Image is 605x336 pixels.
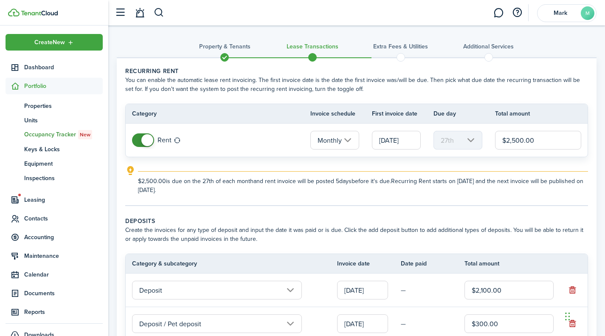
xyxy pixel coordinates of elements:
a: Dashboard [6,59,103,76]
button: Remove deposit [566,284,578,296]
img: TenantCloud [21,11,58,16]
span: New [80,131,90,138]
td: — [401,284,464,297]
th: Invoice schedule [310,109,372,118]
button: Open menu [6,34,103,51]
h3: Extra fees & Utilities [373,42,428,51]
span: Calendar [24,270,103,279]
input: 0.00 [464,314,554,333]
th: Date paid [401,259,464,268]
h3: Property & Tenants [199,42,250,51]
span: Units [24,116,103,125]
button: Search [154,6,164,20]
button: Open resource center [510,6,524,20]
input: mm/dd/yyyy [337,314,388,333]
wizard-step-header-description: Create the invoices for any type of deposit and input the date it was paid or is due. Click the a... [125,226,588,243]
span: Inspections [24,174,103,183]
wizard-step-header-description: You can enable the automatic lease rent invoicing. The first invoice date is the date the first i... [125,76,588,93]
span: Dashboard [24,63,103,72]
div: Drag [565,304,570,329]
input: mm/dd/yyyy [337,281,388,299]
th: First invoice date [372,109,433,118]
wizard-step-header-title: Recurring rent [125,67,588,76]
a: Units [6,113,103,127]
span: Portfolio [24,82,103,90]
span: Reports [24,308,103,316]
img: TenantCloud [8,8,20,17]
avatar-text: M [581,6,594,20]
span: Mark [543,10,577,16]
h3: Additional Services [463,42,514,51]
a: Messaging [490,2,507,24]
th: Category [126,109,310,118]
a: Inspections [6,171,103,185]
th: Total amount [464,259,566,268]
span: Accounting [24,233,103,242]
a: Notifications [132,2,148,24]
span: Keys & Locks [24,145,103,154]
th: Category & subcategory [126,259,337,268]
td: — [401,317,464,330]
input: 0.00 [464,281,554,299]
a: Properties [6,99,103,113]
span: Occupancy Tracker [24,130,103,139]
i: outline [125,166,136,176]
span: Equipment [24,159,103,168]
a: Keys & Locks [6,142,103,156]
input: 0.00 [495,131,581,150]
a: Reports [6,304,103,320]
input: mm/dd/yyyy [372,131,421,150]
explanation-description: $2,500.00 is due on the 27th of each month and rent invoice will be posted 5 days before it's due... [138,177,588,195]
a: Equipment [6,156,103,171]
button: Open sidebar [112,5,128,21]
th: Invoice date [337,259,401,268]
span: Properties [24,102,103,110]
th: Due day [433,109,495,118]
wizard-step-header-title: Deposits [125,217,588,226]
span: Leasing [24,195,103,204]
th: Total amount [495,109,588,118]
span: Contacts [24,214,103,223]
h3: Lease Transactions [287,42,338,51]
span: Maintenance [24,251,103,260]
span: Documents [24,289,103,298]
span: Create New [34,40,65,45]
iframe: Chat Widget [563,295,605,336]
a: Occupancy TrackerNew [6,127,103,142]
